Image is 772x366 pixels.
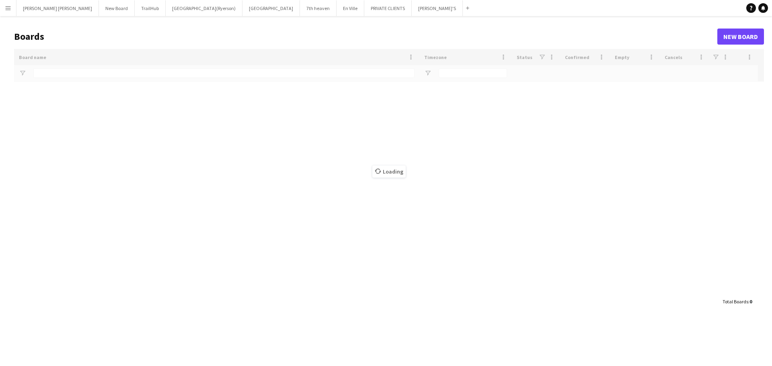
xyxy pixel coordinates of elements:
[717,29,764,45] a: New Board
[14,31,717,43] h1: Boards
[723,294,752,309] div: :
[166,0,242,16] button: [GEOGRAPHIC_DATA](Ryerson)
[372,166,406,178] span: Loading
[99,0,135,16] button: New Board
[242,0,300,16] button: [GEOGRAPHIC_DATA]
[723,299,748,305] span: Total Boards
[412,0,463,16] button: [PERSON_NAME]'S
[300,0,337,16] button: 7th heaven
[364,0,412,16] button: PRIVATE CLIENTS
[337,0,364,16] button: En Ville
[749,299,752,305] span: 0
[16,0,99,16] button: [PERSON_NAME] [PERSON_NAME]
[135,0,166,16] button: TrailHub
